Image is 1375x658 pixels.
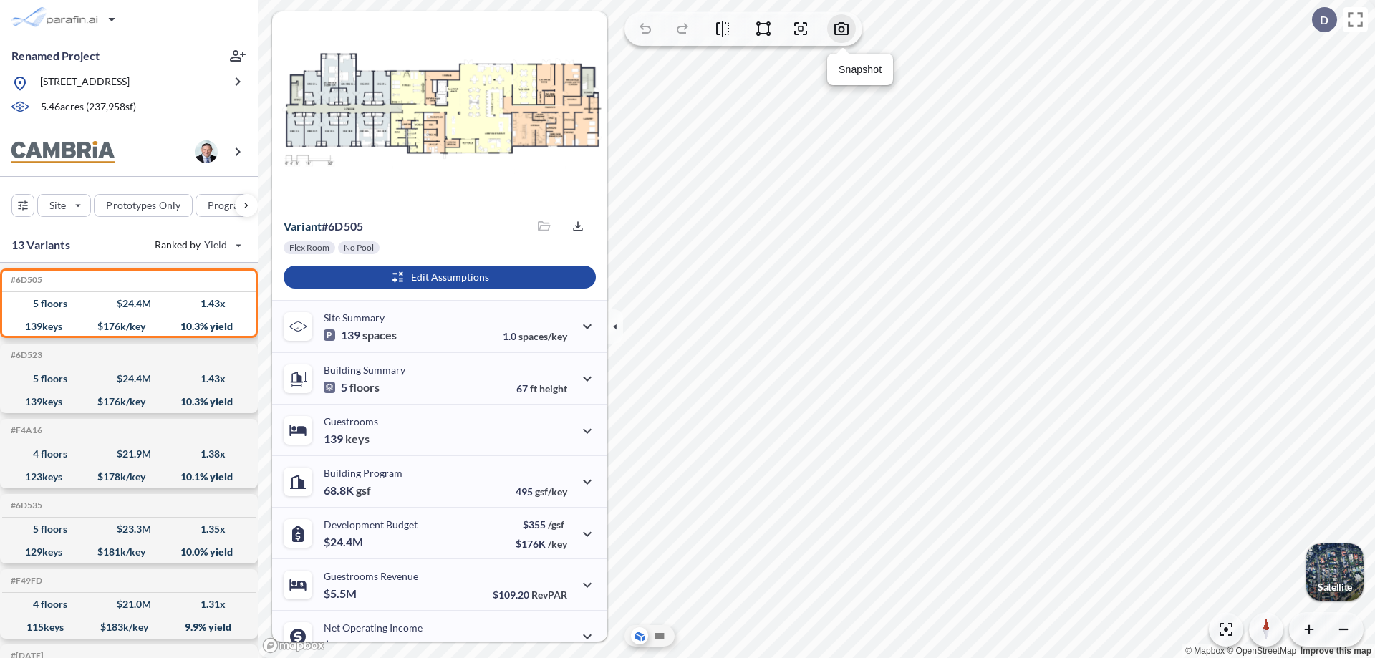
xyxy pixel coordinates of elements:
p: 13 Variants [11,236,70,253]
p: No Pool [344,242,374,253]
button: Edit Assumptions [284,266,596,289]
a: Mapbox [1185,646,1225,656]
p: 5.46 acres ( 237,958 sf) [41,100,136,115]
button: Site Plan [651,627,668,644]
p: Building Summary [324,364,405,376]
h5: Click to copy the code [8,425,42,435]
p: 68.8K [324,483,371,498]
a: Mapbox homepage [262,637,325,654]
img: BrandImage [11,141,115,163]
button: Aerial View [631,627,648,644]
p: Development Budget [324,518,418,531]
p: 1.0 [503,330,567,342]
h5: Click to copy the code [8,576,42,586]
p: 139 [324,432,370,446]
p: Flex Room [289,242,329,253]
p: Site Summary [324,311,385,324]
span: gsf [356,483,371,498]
span: keys [345,432,370,446]
p: $2.5M [324,638,359,652]
a: Improve this map [1301,646,1371,656]
a: OpenStreetMap [1227,646,1296,656]
p: Snapshot [839,62,882,77]
p: Net Operating Income [324,621,423,634]
span: gsf/key [535,485,567,498]
p: Edit Assumptions [411,270,489,284]
button: Prototypes Only [94,194,193,217]
span: RevPAR [531,589,567,601]
span: Yield [204,238,228,252]
span: /gsf [548,518,564,531]
img: user logo [195,140,218,163]
p: 45.0% [506,640,567,652]
p: $24.4M [324,535,365,549]
p: 495 [516,485,567,498]
span: floors [349,380,380,395]
p: Guestrooms [324,415,378,427]
span: /key [548,538,567,550]
img: Switcher Image [1306,543,1364,601]
p: 139 [324,328,397,342]
h5: Click to copy the code [8,275,42,285]
h5: Click to copy the code [8,500,42,511]
span: height [539,382,567,395]
span: spaces/key [518,330,567,342]
span: spaces [362,328,397,342]
p: Prototypes Only [106,198,180,213]
button: Site [37,194,91,217]
h5: Click to copy the code [8,350,42,360]
p: Site [49,198,66,213]
p: $355 [516,518,567,531]
p: Renamed Project [11,48,100,64]
span: margin [536,640,567,652]
p: $109.20 [493,589,567,601]
span: ft [530,382,537,395]
button: Switcher ImageSatellite [1306,543,1364,601]
button: Ranked by Yield [143,233,251,256]
p: D [1320,14,1328,26]
p: $5.5M [324,586,359,601]
p: Building Program [324,467,402,479]
p: $176K [516,538,567,550]
p: 5 [324,380,380,395]
span: Variant [284,219,322,233]
p: [STREET_ADDRESS] [40,74,130,92]
p: Program [208,198,248,213]
button: Program [196,194,273,217]
p: # 6d505 [284,219,363,233]
p: 67 [516,382,567,395]
p: Guestrooms Revenue [324,570,418,582]
p: Satellite [1318,581,1352,593]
